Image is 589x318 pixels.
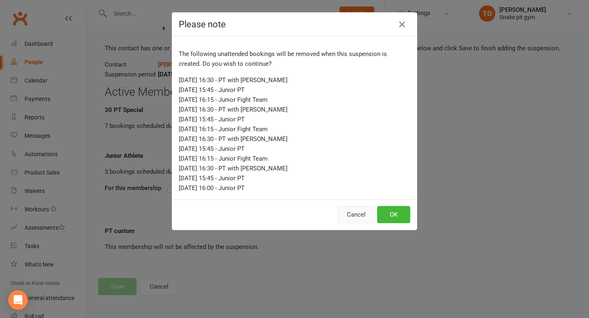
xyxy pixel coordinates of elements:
div: [DATE] 16:15 - Junior Fight Team [179,154,410,163]
button: Cancel [337,206,375,223]
p: The following unattended bookings will be removed when this suspension is created. Do you wish to... [179,49,410,69]
div: Open Intercom Messenger [8,290,28,310]
div: [DATE] 15:45 - Junior PT [179,85,410,95]
div: [DATE] 15:45 - Junior PT [179,173,410,183]
div: [DATE] 16:30 - PT with [PERSON_NAME] [179,75,410,85]
div: [DATE] 16:30 - PT with [PERSON_NAME] [179,134,410,144]
h4: Please note [179,19,410,29]
div: [DATE] 15:45 - Junior PT [179,114,410,124]
div: [DATE] 16:30 - PT with [PERSON_NAME] [179,105,410,114]
div: [DATE] 16:30 - PT with [PERSON_NAME] [179,163,410,173]
div: [DATE] 15:45 - Junior PT [179,144,410,154]
div: [DATE] 16:00 - Junior PT [179,183,410,193]
button: OK [377,206,410,223]
button: Close [396,18,409,31]
div: [DATE] 16:15 - Junior Fight Team [179,95,410,105]
div: [DATE] 16:15 - Junior Fight Team [179,124,410,134]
